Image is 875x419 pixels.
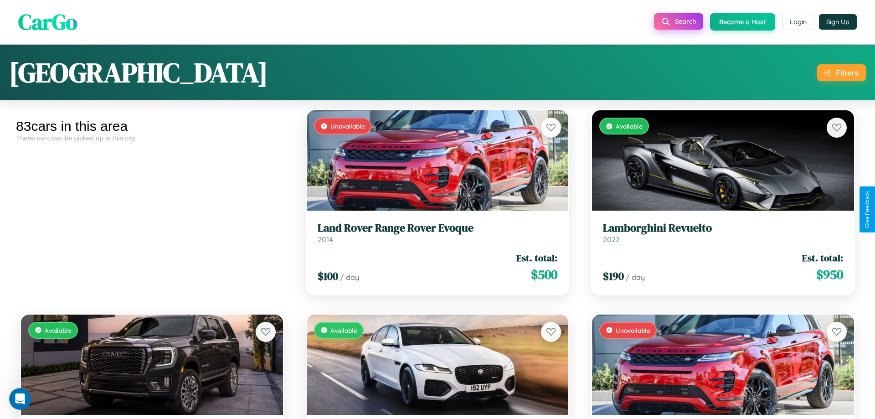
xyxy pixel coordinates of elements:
span: Available [330,326,357,334]
span: Est. total: [516,251,557,264]
span: Available [616,122,643,130]
button: Sign Up [819,14,857,30]
span: $ 100 [318,269,338,284]
div: Give Feedback [864,191,870,228]
button: Search [654,13,703,30]
span: Available [45,326,72,334]
h1: [GEOGRAPHIC_DATA] [9,54,268,91]
span: Unavailable [616,326,650,334]
span: 2014 [318,235,333,244]
div: These cars can be picked up in this city. [16,134,288,142]
span: CarGo [18,7,77,37]
span: / day [626,273,645,282]
span: / day [340,273,359,282]
span: $ 950 [816,265,843,284]
button: Become a Host [710,13,775,31]
span: $ 190 [603,269,624,284]
span: $ 500 [531,265,557,284]
button: Login [782,14,814,30]
a: Lamborghini Revuelto2022 [603,222,843,244]
div: Filters [836,68,859,78]
h3: Land Rover Range Rover Evoque [318,222,558,235]
span: 2022 [603,235,620,244]
span: Est. total: [802,251,843,264]
button: Filters [817,64,866,81]
iframe: Intercom live chat [9,388,31,410]
span: Search [675,17,696,26]
a: Land Rover Range Rover Evoque2014 [318,222,558,244]
div: 83 cars in this area [16,119,288,134]
span: Unavailable [330,122,365,130]
h3: Lamborghini Revuelto [603,222,843,235]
